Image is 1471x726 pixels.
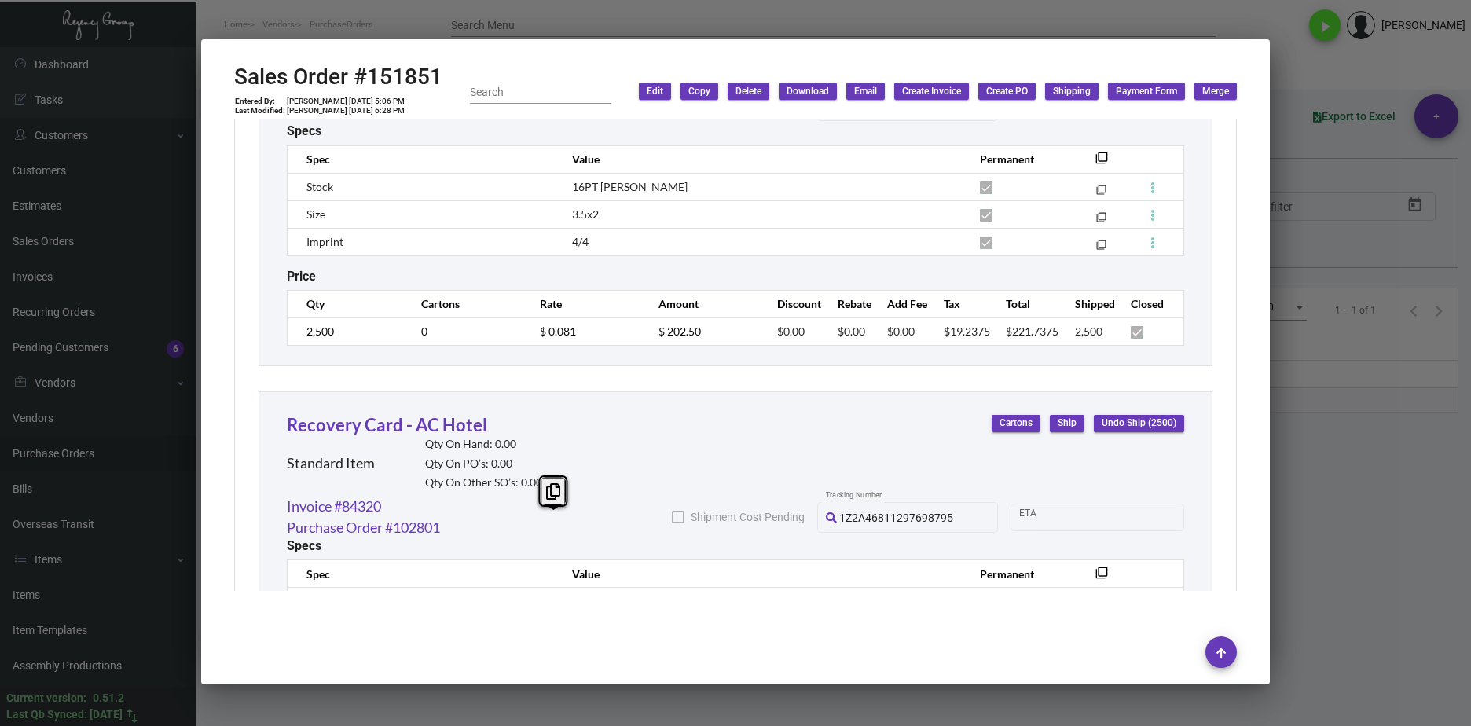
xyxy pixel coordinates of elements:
[556,145,964,173] th: Value
[425,476,542,489] h2: Qty On Other SO’s: 0.00
[6,690,86,706] div: Current version:
[1050,415,1084,432] button: Ship
[761,290,822,317] th: Discount
[1096,215,1106,225] mat-icon: filter_none
[572,235,589,248] span: 4/4
[846,82,885,100] button: Email
[572,180,688,193] span: 16PT [PERSON_NAME]
[1019,511,1068,523] input: Start date
[1081,511,1157,523] input: End date
[286,106,405,115] td: [PERSON_NAME] [DATE] 6:28 PM
[928,290,991,317] th: Tax
[894,82,969,100] button: Create Invoice
[1095,156,1108,169] mat-icon: filter_none
[902,85,961,98] span: Create Invoice
[93,690,124,706] div: 0.51.2
[735,85,761,98] span: Delete
[822,290,871,317] th: Rebate
[288,290,406,317] th: Qty
[986,85,1028,98] span: Create PO
[306,235,343,248] span: Imprint
[234,106,286,115] td: Last Modified:
[1053,85,1091,98] span: Shipping
[425,457,542,471] h2: Qty On PO’s: 0.00
[1194,82,1237,100] button: Merge
[871,290,927,317] th: Add Fee
[887,324,915,338] span: $0.00
[854,85,877,98] span: Email
[287,496,381,517] a: Invoice #84320
[1202,85,1229,98] span: Merge
[287,455,375,472] h2: Standard Item
[779,82,837,100] button: Download
[691,508,805,526] span: Shipment Cost Pending
[306,207,325,221] span: Size
[978,82,1036,100] button: Create PO
[287,538,321,553] h2: Specs
[1095,571,1108,584] mat-icon: filter_none
[1094,415,1184,432] button: Undo Ship (2500)
[1058,416,1077,430] span: Ship
[287,414,487,435] a: Recovery Card - AC Hotel
[6,706,123,723] div: Last Qb Synced: [DATE]
[1102,416,1176,430] span: Undo Ship (2500)
[964,145,1072,173] th: Permanent
[286,97,405,106] td: [PERSON_NAME] [DATE] 5:06 PM
[288,560,556,588] th: Spec
[1000,416,1033,430] span: Cartons
[1045,82,1099,100] button: Shipping
[1096,188,1106,198] mat-icon: filter_none
[643,290,761,317] th: Amount
[1075,324,1102,338] span: 2,500
[287,269,316,284] h2: Price
[990,290,1059,317] th: Total
[425,438,542,451] h2: Qty On Hand: 0.00
[287,517,440,538] a: Purchase Order #102801
[1108,82,1185,100] button: Payment Form
[838,324,865,338] span: $0.00
[944,324,990,338] span: $19.2375
[1115,290,1183,317] th: Closed
[1006,324,1058,338] span: $221.7375
[1096,243,1106,253] mat-icon: filter_none
[524,290,643,317] th: Rate
[680,82,718,100] button: Copy
[728,82,769,100] button: Delete
[572,207,599,221] span: 3.5x2
[647,85,663,98] span: Edit
[639,82,671,100] button: Edit
[234,64,442,90] h2: Sales Order #151851
[777,324,805,338] span: $0.00
[1116,85,1177,98] span: Payment Form
[964,560,1072,588] th: Permanent
[688,85,710,98] span: Copy
[839,511,953,524] span: 1Z2A46811297698795
[234,97,286,106] td: Entered By:
[405,290,524,317] th: Cartons
[1059,290,1115,317] th: Shipped
[556,560,964,588] th: Value
[546,483,560,500] i: Copy
[787,85,829,98] span: Download
[306,180,333,193] span: Stock
[287,123,321,138] h2: Specs
[288,145,556,173] th: Spec
[992,415,1040,432] button: Cartons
